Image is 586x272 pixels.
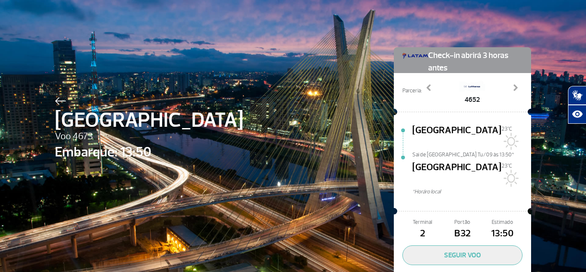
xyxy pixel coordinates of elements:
[568,105,586,124] button: Abrir recursos assistivos.
[412,123,501,151] span: [GEOGRAPHIC_DATA]
[568,86,586,105] button: Abrir tradutor de língua de sinais.
[402,87,422,95] span: Parceria:
[501,125,512,132] span: 23°C
[501,170,519,187] img: Sol
[442,218,482,226] span: Portão
[402,245,523,265] button: SEGUIR VOO
[442,226,482,241] span: B32
[568,86,586,124] div: Plugin de acessibilidade da Hand Talk.
[428,47,523,74] span: Check-in abrirá 3 horas antes
[55,142,243,162] span: Embarque: 13:50
[501,162,512,169] span: 23°C
[483,226,523,241] span: 13:50
[483,218,523,226] span: Estimado
[459,95,485,105] span: 4652
[412,151,531,157] span: Sai de [GEOGRAPHIC_DATA] Tu/09 às 13:50*
[55,129,243,144] span: Voo 4673
[412,160,501,188] span: [GEOGRAPHIC_DATA]
[501,133,519,150] img: Sol
[402,226,442,241] span: 2
[402,218,442,226] span: Terminal
[55,105,243,136] span: [GEOGRAPHIC_DATA]
[412,188,531,196] span: *Horáro local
